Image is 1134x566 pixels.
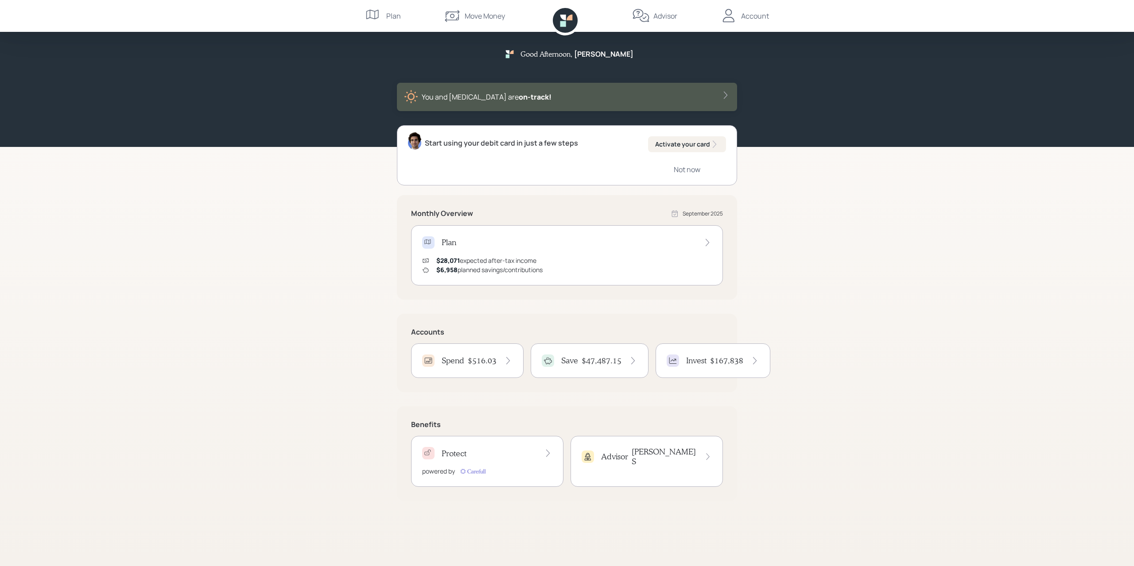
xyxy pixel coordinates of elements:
img: sunny-XHVQM73Q.digested.png [404,90,418,104]
div: You and [MEDICAL_DATA] are [422,92,551,102]
img: harrison-schaefer-headshot-2.png [408,132,421,150]
h4: Protect [442,449,466,458]
div: Plan [386,11,401,21]
h4: Save [561,356,578,366]
h5: Good Afternoon , [520,50,572,58]
button: Activate your card [648,136,726,152]
div: Advisor [653,11,677,21]
div: planned savings/contributions [436,265,543,274]
h5: Accounts [411,328,723,336]
h4: Advisor [601,452,628,462]
div: Account [741,11,769,21]
div: Start using your debit card in just a few steps [425,138,578,148]
h5: [PERSON_NAME] [574,50,633,58]
h5: Monthly Overview [411,209,473,218]
div: powered by [422,466,455,476]
div: Move Money [465,11,505,21]
div: September 2025 [683,210,723,218]
h4: $167,838 [710,356,743,366]
div: Not now [674,165,700,174]
h5: Benefits [411,420,723,429]
div: Activate your card [655,140,719,149]
span: on‑track! [519,92,551,102]
h4: [PERSON_NAME] S [632,447,697,466]
h4: Spend [442,356,464,366]
img: carefull-M2HCGCDH.digested.png [458,467,487,476]
h4: Plan [442,238,456,247]
h4: $47,487.15 [582,356,621,366]
span: $28,071 [436,256,460,265]
div: expected after-tax income [436,256,536,265]
span: $6,958 [436,266,458,274]
h4: Invest [686,356,707,366]
h4: $516.03 [468,356,497,366]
